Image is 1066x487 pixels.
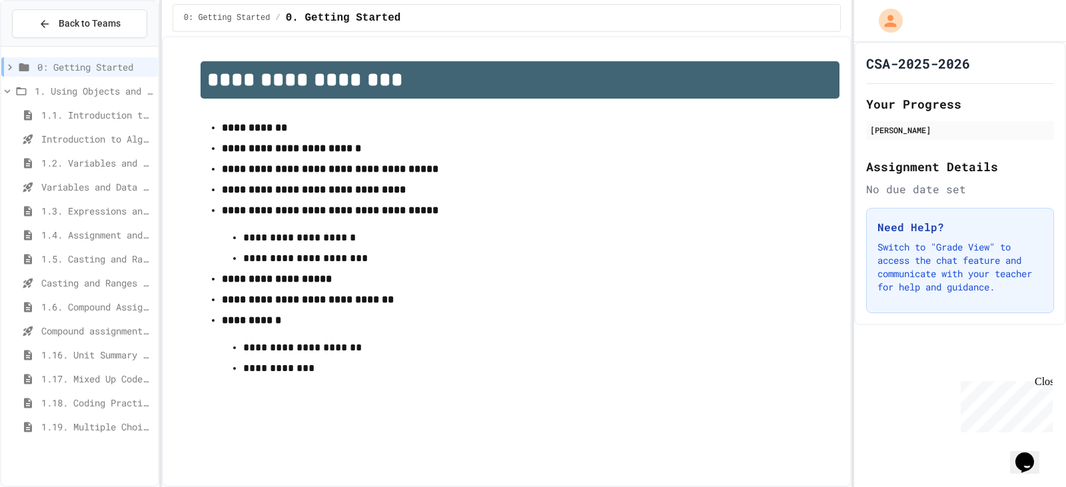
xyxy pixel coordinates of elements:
[41,348,153,362] span: 1.16. Unit Summary 1a (1.1-1.6)
[41,108,153,122] span: 1.1. Introduction to Algorithms, Programming, and Compilers
[12,9,147,38] button: Back to Teams
[41,396,153,410] span: 1.18. Coding Practice 1a (1.1-1.6)
[41,276,153,290] span: Casting and Ranges of variables - Quiz
[41,324,153,338] span: Compound assignment operators - Quiz
[41,372,153,386] span: 1.17. Mixed Up Code Practice 1.1-1.6
[866,181,1054,197] div: No due date set
[41,252,153,266] span: 1.5. Casting and Ranges of Values
[41,180,153,194] span: Variables and Data Types - Quiz
[41,204,153,218] span: 1.3. Expressions and Output [New]
[41,132,153,146] span: Introduction to Algorithms, Programming, and Compilers
[41,300,153,314] span: 1.6. Compound Assignment Operators
[275,13,280,23] span: /
[41,420,153,434] span: 1.19. Multiple Choice Exercises for Unit 1a (1.1-1.6)
[866,95,1054,113] h2: Your Progress
[184,13,270,23] span: 0: Getting Started
[286,10,401,26] span: 0. Getting Started
[877,241,1043,294] p: Switch to "Grade View" to access the chat feature and communicate with your teacher for help and ...
[865,5,906,36] div: My Account
[35,84,153,98] span: 1. Using Objects and Methods
[955,376,1053,432] iframe: chat widget
[41,228,153,242] span: 1.4. Assignment and Input
[870,124,1050,136] div: [PERSON_NAME]
[41,156,153,170] span: 1.2. Variables and Data Types
[866,157,1054,176] h2: Assignment Details
[5,5,92,85] div: Chat with us now!Close
[37,60,153,74] span: 0: Getting Started
[866,54,970,73] h1: CSA-2025-2026
[1010,434,1053,474] iframe: chat widget
[59,17,121,31] span: Back to Teams
[877,219,1043,235] h3: Need Help?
